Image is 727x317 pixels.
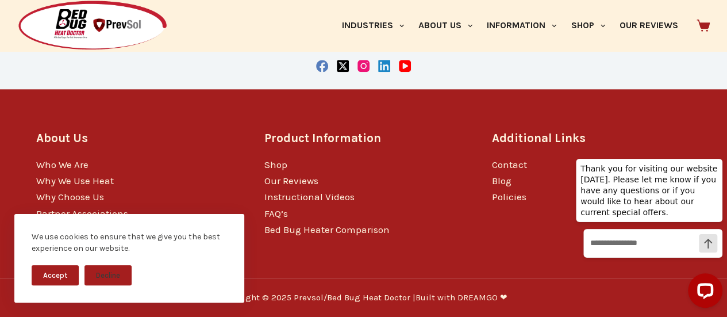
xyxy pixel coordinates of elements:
[316,60,328,72] a: Facebook
[492,191,526,203] a: Policies
[36,208,128,219] a: Partner Associations
[416,292,507,303] a: Built with DREAMGO ❤
[492,175,511,186] a: Blog
[492,129,691,147] h3: Additional Links
[378,60,390,72] a: LinkedIn
[264,175,318,186] a: Our Reviews
[36,175,114,186] a: Why We Use Heat
[36,129,235,147] h3: About Us
[84,265,132,285] button: Decline
[264,159,287,170] a: Shop
[36,159,89,170] a: Who We Are
[36,191,104,203] a: Why Choose Us
[220,292,507,304] p: Copyright © 2025 Prevsol/Bed Bug Heat Doctor |
[567,149,727,317] iframe: LiveChat chat widget
[337,60,349,72] a: X (Twitter)
[264,129,463,147] h3: Product Information
[264,191,354,203] a: Instructional Videos
[32,265,79,285] button: Accept
[264,208,287,219] a: FAQ’s
[357,60,370,72] a: Instagram
[399,60,411,72] a: YouTube
[32,231,227,254] div: We use cookies to ensure that we give you the best experience on our website.
[492,159,527,170] a: Contact
[264,224,389,235] a: Bed Bug Heater Comparison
